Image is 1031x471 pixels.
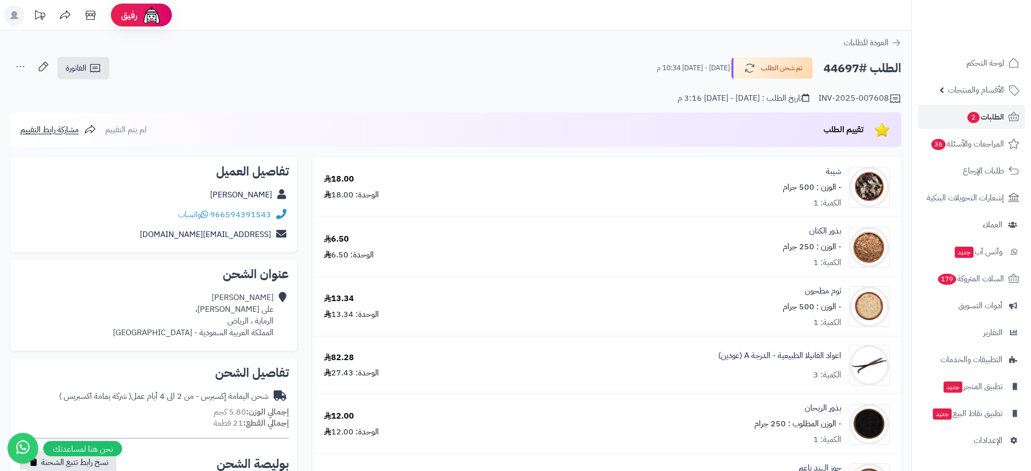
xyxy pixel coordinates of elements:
small: 21 قطعة [214,417,289,429]
span: تطبيق المتجر [942,379,1003,394]
a: وآتس آبجديد [918,240,1025,264]
a: ثوم مطحون [805,285,841,297]
img: logo-2.png [962,28,1021,50]
span: وآتس آب [954,245,1003,259]
span: طلبات الإرجاع [963,164,1004,178]
div: 82.28 [324,352,354,364]
div: شحن اليمامة إكسبرس - من 2 الى 4 أيام عمل [59,391,269,402]
div: [PERSON_NAME] على [PERSON_NAME]، الرماية ، الرياض المملكة العربية السعودية - [GEOGRAPHIC_DATA] [113,292,274,338]
img: 1639897145-Garlic%20Powder-90x90.jpg [849,286,889,327]
div: الوحدة: 6.50 [324,249,374,261]
span: الطلبات [966,110,1004,124]
a: التقارير [918,320,1025,345]
span: جديد [955,247,974,258]
small: 5.80 كجم [214,406,289,418]
a: تطبيق نقاط البيعجديد [918,401,1025,426]
div: تاريخ الطلب : [DATE] - [DATE] 3:16 م [677,93,809,104]
a: بذور الكتان [809,225,841,237]
div: الوحدة: 18.00 [324,189,379,201]
span: مشاركة رابط التقييم [20,124,79,136]
a: المراجعات والأسئلة36 [918,132,1025,156]
span: التطبيقات والخدمات [940,352,1003,367]
small: - الوزن المطلوب : 250 جرام [754,418,841,430]
h2: عنوان الشحن [18,268,289,280]
a: [PERSON_NAME] [210,189,272,201]
small: - الوزن : 500 جرام [783,181,841,193]
a: أدوات التسويق [918,293,1025,318]
span: جديد [944,381,962,393]
span: المراجعات والأسئلة [930,137,1004,151]
h2: تفاصيل الشحن [18,367,289,379]
div: الكمية: 1 [813,434,841,446]
a: الفاتورة [57,57,109,79]
h2: الطلب #44697 [823,58,901,79]
a: مشاركة رابط التقييم [20,124,96,136]
img: 1628192322-Wormwood-90x90.jpg [849,167,889,208]
div: الوحدة: 13.34 [324,309,379,320]
a: تطبيق المتجرجديد [918,374,1025,399]
a: 966594391543 [210,209,271,221]
span: نسخ رابط تتبع الشحنة [41,456,108,468]
button: تم شحن الطلب [731,57,813,79]
div: 18.00 [324,173,354,185]
img: 1628249871-Flax%20Seeds-90x90.jpg [849,227,889,268]
a: إشعارات التحويلات البنكية [918,186,1025,210]
span: التقارير [983,326,1003,340]
div: الكمية: 1 [813,257,841,269]
a: تحديثات المنصة [27,5,52,28]
span: 36 [931,139,946,150]
div: 6.50 [324,233,349,245]
strong: إجمالي القطع: [243,417,289,429]
span: لم يتم التقييم [105,124,146,136]
a: العودة للطلبات [844,37,901,49]
a: العملاء [918,213,1025,237]
span: تطبيق نقاط البيع [932,406,1003,421]
span: العودة للطلبات [844,37,889,49]
span: 179 [938,274,956,285]
img: 1668485953-Vanilla%20Beans-90x90.jpg [849,345,889,386]
a: السلات المتروكة179 [918,267,1025,291]
small: - الوزن : 250 جرام [783,241,841,253]
span: لوحة التحكم [966,56,1004,70]
a: اعواد الفانيلا الطبيعية - الدرجة A (عودين) [718,350,841,362]
a: طلبات الإرجاع [918,159,1025,183]
span: أدوات التسويق [958,299,1003,313]
a: الطلبات2 [918,105,1025,129]
a: التطبيقات والخدمات [918,347,1025,372]
a: [EMAIL_ADDRESS][DOMAIN_NAME] [140,228,271,241]
span: العملاء [983,218,1003,232]
a: شيبة [826,166,841,178]
span: الأقسام والمنتجات [948,83,1004,97]
img: ai-face.png [141,5,162,25]
span: السلات المتروكة [937,272,1004,286]
h2: بوليصة الشحن [217,458,289,470]
div: INV-2025-007608 [818,93,901,105]
span: جديد [933,408,952,420]
div: الوحدة: 27.43 [324,367,379,379]
span: رفيق [121,9,137,21]
div: 12.00 [324,410,354,422]
a: لوحة التحكم [918,51,1025,75]
div: الكمية: 1 [813,317,841,329]
div: الوحدة: 12.00 [324,426,379,438]
small: [DATE] - [DATE] 10:34 م [657,63,730,73]
a: بذور الريحان [805,402,841,414]
strong: إجمالي الوزن: [246,406,289,418]
span: 2 [967,112,980,123]
span: الفاتورة [66,62,86,74]
span: الإعدادات [974,433,1003,448]
a: الإعدادات [918,428,1025,453]
img: 1639900622-Basil%20Seeds-90x90.jpg [849,404,889,445]
small: - الوزن : 500 جرام [783,301,841,313]
h2: تفاصيل العميل [18,165,289,178]
div: الكمية: 1 [813,197,841,209]
span: إشعارات التحويلات البنكية [927,191,1004,205]
div: الكمية: 3 [813,369,841,381]
div: 13.34 [324,293,354,305]
span: تقييم الطلب [823,124,864,136]
span: ( شركة يمامة اكسبريس ) [59,390,131,402]
a: واتساب [178,209,208,221]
